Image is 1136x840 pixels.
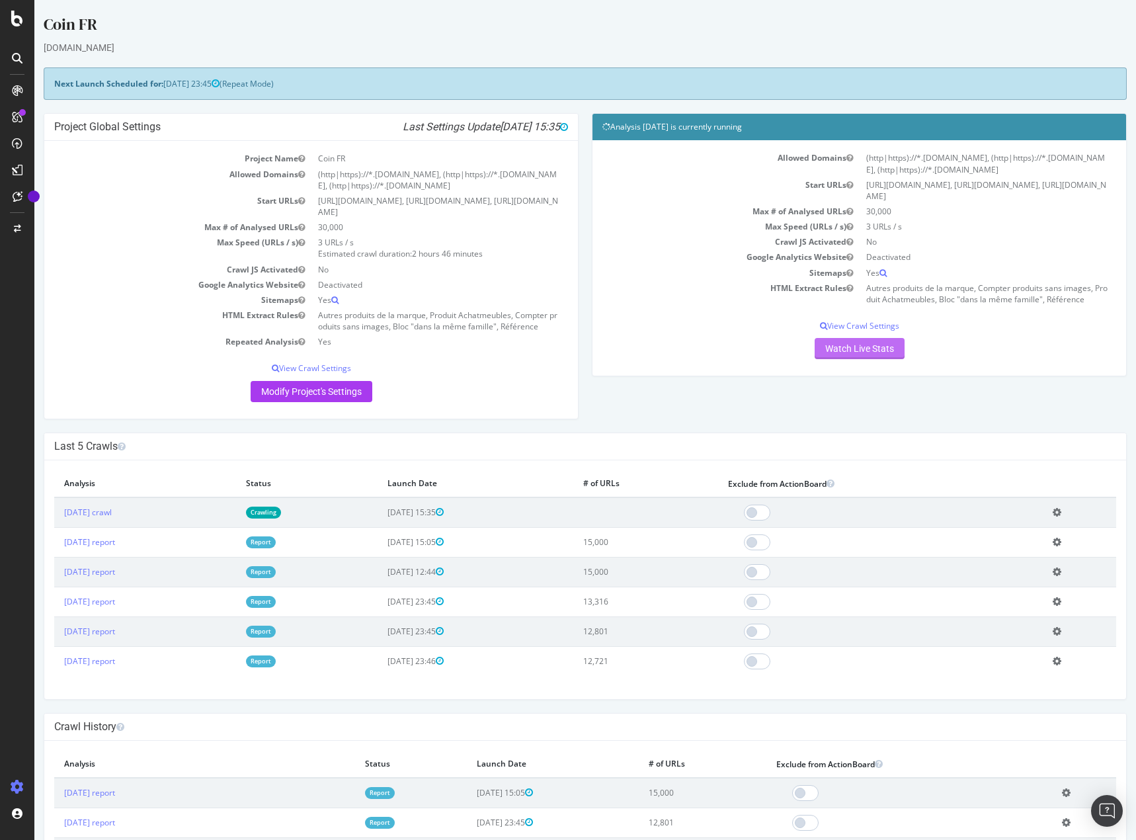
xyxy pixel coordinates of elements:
[825,150,1082,177] td: (http|https)://*.[DOMAIN_NAME], (http|https)://*.[DOMAIN_NAME], (http|https)://*.[DOMAIN_NAME]
[442,787,499,798] span: [DATE] 15:05
[568,234,825,249] td: Crawl JS Activated
[732,751,1018,778] th: Exclude from ActionBoard
[277,151,534,166] td: Coin FR
[20,262,277,277] td: Crawl JS Activated
[20,151,277,166] td: Project Name
[20,751,321,778] th: Analysis
[20,292,277,308] td: Sitemaps
[20,78,129,89] strong: Next Launch Scheduled for:
[30,507,77,518] a: [DATE] crawl
[353,596,409,607] span: [DATE] 23:45
[30,626,81,637] a: [DATE] report
[9,13,1092,41] div: Coin FR
[539,616,684,646] td: 12,801
[212,626,241,637] a: Report
[825,234,1082,249] td: No
[378,248,448,259] span: 2 hours 46 minutes
[331,787,360,798] a: Report
[20,362,534,374] p: View Crawl Settings
[30,655,81,667] a: [DATE] report
[20,220,277,235] td: Max # of Analysed URLs
[20,193,277,220] td: Start URLs
[604,808,731,837] td: 12,801
[432,751,604,778] th: Launch Date
[20,470,202,497] th: Analysis
[825,177,1082,204] td: [URL][DOMAIN_NAME], [URL][DOMAIN_NAME], [URL][DOMAIN_NAME]
[684,470,1009,497] th: Exclude from ActionBoard
[604,778,731,808] td: 15,000
[321,751,433,778] th: Status
[568,280,825,307] td: HTML Extract Rules
[20,334,277,349] td: Repeated Analysis
[825,204,1082,219] td: 30,000
[466,120,534,133] span: [DATE] 15:35
[212,566,241,577] a: Report
[539,557,684,587] td: 15,000
[825,219,1082,234] td: 3 URLs / s
[30,787,81,798] a: [DATE] report
[20,277,277,292] td: Google Analytics Website
[20,308,277,334] td: HTML Extract Rules
[216,381,338,402] a: Modify Project's Settings
[1091,795,1123,827] div: Open Intercom Messenger
[277,334,534,349] td: Yes
[825,265,1082,280] td: Yes
[30,817,81,828] a: [DATE] report
[277,220,534,235] td: 30,000
[212,655,241,667] a: Report
[539,527,684,557] td: 15,000
[30,566,81,577] a: [DATE] report
[202,470,343,497] th: Status
[353,507,409,518] span: [DATE] 15:35
[212,536,241,548] a: Report
[539,470,684,497] th: # of URLs
[277,292,534,308] td: Yes
[780,338,870,359] a: Watch Live Stats
[539,587,684,616] td: 13,316
[212,596,241,607] a: Report
[825,280,1082,307] td: Autres produits de la marque, Compter produits sans images, Produit Achatmeubles, Bloc "dans la m...
[568,219,825,234] td: Max Speed (URLs / s)
[353,566,409,577] span: [DATE] 12:44
[368,120,534,134] i: Last Settings Update
[353,655,409,667] span: [DATE] 23:46
[30,596,81,607] a: [DATE] report
[568,120,1082,134] h4: Analysis [DATE] is currently running
[353,626,409,637] span: [DATE] 23:45
[212,507,247,518] a: Crawling
[20,235,277,261] td: Max Speed (URLs / s)
[9,41,1092,54] div: [DOMAIN_NAME]
[568,265,825,280] td: Sitemaps
[20,720,1082,734] h4: Crawl History
[825,249,1082,265] td: Deactivated
[20,440,1082,453] h4: Last 5 Crawls
[331,817,360,828] a: Report
[277,277,534,292] td: Deactivated
[539,646,684,676] td: 12,721
[20,167,277,193] td: Allowed Domains
[277,308,534,334] td: Autres produits de la marque, Produit Achatmeubles, Compter produits sans images, Bloc "dans la m...
[20,120,534,134] h4: Project Global Settings
[9,67,1092,100] div: (Repeat Mode)
[343,470,539,497] th: Launch Date
[568,320,1082,331] p: View Crawl Settings
[353,536,409,548] span: [DATE] 15:05
[568,249,825,265] td: Google Analytics Website
[277,167,534,193] td: (http|https)://*.[DOMAIN_NAME], (http|https)://*.[DOMAIN_NAME], (http|https)://*.[DOMAIN_NAME]
[568,150,825,177] td: Allowed Domains
[568,204,825,219] td: Max # of Analysed URLs
[129,78,185,89] span: [DATE] 23:45
[277,193,534,220] td: [URL][DOMAIN_NAME], [URL][DOMAIN_NAME], [URL][DOMAIN_NAME]
[277,262,534,277] td: No
[604,751,731,778] th: # of URLs
[442,817,499,828] span: [DATE] 23:45
[30,536,81,548] a: [DATE] report
[28,190,40,202] div: Tooltip anchor
[277,235,534,261] td: 3 URLs / s Estimated crawl duration:
[568,177,825,204] td: Start URLs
